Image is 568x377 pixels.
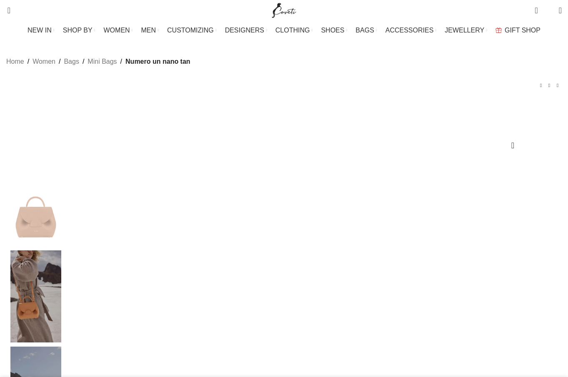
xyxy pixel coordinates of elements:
a: WOMEN [104,22,133,39]
img: Polene bag [10,250,61,342]
span: JEWELLERY [445,26,484,34]
nav: Breadcrumb [6,56,190,67]
a: GIFT SHOP [495,22,540,39]
a: Site logo [270,6,298,13]
img: GiftBag [495,27,502,33]
span: BAGS [355,26,374,34]
a: Bags [64,56,79,67]
a: Previous product [537,81,545,90]
a: DESIGNERS [225,22,267,39]
span: NEW IN [28,26,52,34]
span: 0 [535,4,542,10]
a: SHOES [321,22,347,39]
img: Polene [10,155,61,246]
a: MEN [141,22,159,39]
a: ACCESSORIES [385,22,437,39]
span: DESIGNERS [225,26,264,34]
span: WOMEN [104,26,130,34]
a: 0 [530,2,542,19]
span: Numero un nano tan [125,56,190,67]
a: CUSTOMIZING [167,22,217,39]
span: CUSTOMIZING [167,26,214,34]
span: ACCESSORIES [385,26,434,34]
a: BAGS [355,22,377,39]
span: SHOES [321,26,344,34]
a: SHOP BY [63,22,95,39]
div: My Wishlist [544,2,553,19]
span: SHOP BY [63,26,93,34]
span: MEN [141,26,156,34]
a: Search [2,2,10,19]
a: Next product [553,81,562,90]
div: Main navigation [2,22,566,39]
a: JEWELLERY [445,22,487,39]
a: CLOTHING [275,22,313,39]
span: 0 [546,8,552,15]
a: Home [6,56,24,67]
span: GIFT SHOP [505,26,540,34]
a: Women [33,56,55,67]
a: NEW IN [28,22,55,39]
span: CLOTHING [275,26,310,34]
a: Mini Bags [88,56,117,67]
